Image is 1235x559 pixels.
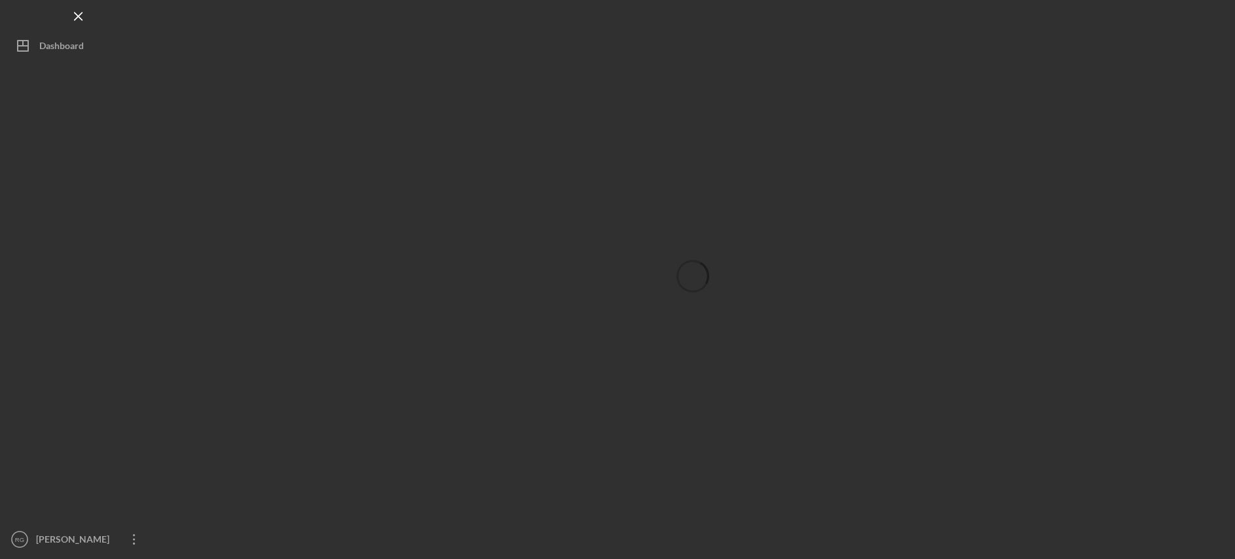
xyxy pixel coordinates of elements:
[39,33,84,62] div: Dashboard
[7,526,151,552] button: RG[PERSON_NAME]
[7,33,151,59] button: Dashboard
[15,536,24,543] text: RG
[33,526,118,556] div: [PERSON_NAME]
